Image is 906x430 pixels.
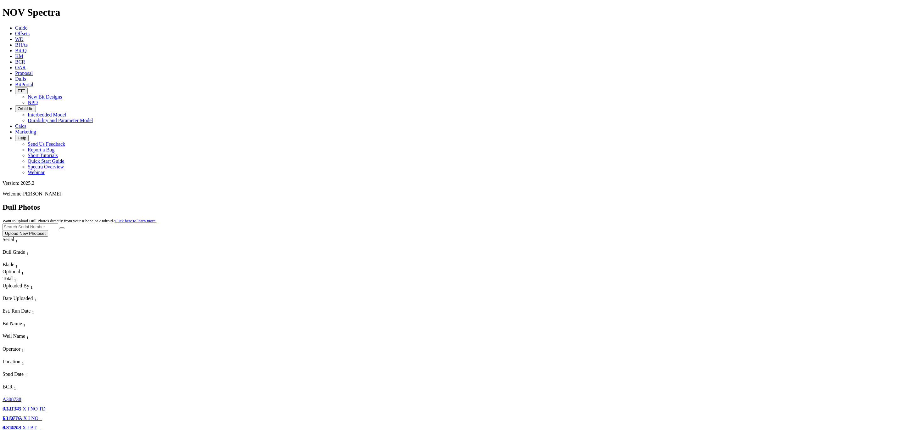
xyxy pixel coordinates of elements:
div: Sort None [3,269,25,276]
div: Column Menu [3,244,29,249]
sub: 1 [31,285,33,290]
span: Guide [15,25,27,31]
a: Report a Bug [28,147,54,152]
div: A321349 [3,406,29,412]
div: Blade Sort None [3,262,25,269]
div: Sort None [3,333,122,346]
a: Marketing [15,129,36,134]
sub: 1 [15,239,18,243]
div: Serial Sort None [3,237,29,244]
button: Upload New Photoset [3,230,48,237]
a: WD [15,37,24,42]
sub: 1 [26,251,29,256]
sub: 1 [14,278,16,283]
a: New Bit Designs [28,94,62,99]
div: Sort None [3,346,122,359]
div: Sort None [3,296,50,308]
span: Operator [3,346,20,352]
div: Sort None [3,308,47,321]
div: Sort None [3,249,47,262]
div: Optional Sort None [3,269,25,276]
div: Est. Run Date Sort None [3,308,47,315]
div: Column Menu [3,391,28,397]
a: BitIQ [15,48,26,53]
h1: NOV Spectra [3,7,903,18]
a: Short Tutorials [28,153,58,158]
sub: 1 [32,310,34,315]
h2: Dull Photos [3,203,903,212]
div: Sort None [3,237,29,249]
a: KM [15,54,23,59]
div: Column Menu [3,341,122,346]
div: Bit Name Sort None [3,321,123,328]
a: Offsets [15,31,30,36]
a: Click here to learn more. [115,218,157,223]
a: Calcs [15,123,26,129]
div: Column Menu [3,290,122,296]
a: Spectra Overview [28,164,64,169]
a: Quick Start Guide [28,158,64,164]
span: FTT [18,88,25,93]
span: Sort None [25,371,27,377]
span: Sort None [15,237,18,242]
div: Spud Date Sort None [3,371,40,378]
div: A308738 [3,397,29,402]
span: Serial [3,237,14,242]
div: Sort None [3,283,122,296]
span: Sort None [22,359,24,364]
a: Proposal [15,71,33,76]
div: Column Menu [3,315,47,321]
small: Want to upload Dull Photos directly from your iPhone or Android? [3,218,156,223]
span: BCR [3,384,13,389]
span: Date Uploaded [3,296,33,301]
a: Webinar [28,170,45,175]
div: Column Menu [3,328,123,333]
a: NPD [28,100,38,105]
span: Spud Date [3,371,24,377]
span: Bit Name [3,321,22,326]
span: Sort None [26,249,29,255]
span: Sort None [14,276,16,281]
span: Sort None [14,384,16,389]
sub: 1 [34,297,36,302]
span: [PERSON_NAME] [21,191,61,196]
span: Optional [3,269,20,274]
span: Dull Grade [3,249,25,255]
span: Help [18,136,26,140]
a: BCR [15,59,25,65]
div: 1 1 WT A X I NO _ [3,416,47,421]
div: Sort None [3,276,25,283]
p: Welcome [3,191,903,197]
a: Durability and Parameter Model [28,118,93,123]
input: Search Serial Number [3,223,58,230]
a: Send Us Feedback [28,141,65,147]
div: Column Menu [3,303,50,308]
a: Dulls [15,76,26,82]
span: OrbitLite [18,106,33,111]
div: Column Menu [3,378,40,384]
span: BitPortal [15,82,33,87]
div: Version: 2025.2 [3,180,903,186]
sub: 1 [22,361,24,365]
span: Well Name [3,333,25,339]
a: OAR [15,65,26,70]
span: Blade [3,262,14,267]
div: Sort None [3,371,40,384]
span: Sort None [15,262,18,267]
a: Interbedded Model [28,112,66,117]
div: Location Sort None [3,359,122,366]
div: 0 1 CT G X I NO TD [3,406,47,412]
sub: 1 [26,336,29,340]
sub: 1 [25,373,27,378]
div: Date Uploaded Sort None [3,296,50,303]
div: Dull Grade Sort None [3,249,47,256]
div: Total Sort None [3,276,25,283]
span: Uploaded By [3,283,29,288]
span: Sort None [34,296,36,301]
